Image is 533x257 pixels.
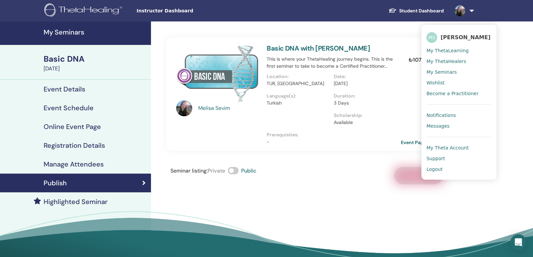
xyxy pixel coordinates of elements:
a: Melisa Sevim [198,104,260,112]
p: This is where your ThetaHealing journey begins. This is the first seminar to take to become a Cer... [267,56,401,70]
span: Support [426,155,445,162]
h4: Event Schedule [44,104,94,112]
h4: Registration Details [44,141,105,149]
a: Basic DNA with [PERSON_NAME] [267,44,370,53]
p: Scholarship : [334,112,397,119]
span: My Theta Account [426,145,469,151]
a: Wishlist [426,77,491,88]
p: [DATE] [334,80,397,87]
p: Date : [334,73,397,80]
a: Become a Practitioner [426,88,491,99]
p: Location : [267,73,330,80]
h4: Online Event Page [44,123,101,131]
span: My ThetaHealers [426,58,466,64]
span: Become a Practitioner [426,90,478,97]
img: default.jpg [176,100,192,116]
img: graduation-cap-white.svg [388,8,396,13]
a: My Theta Account [426,142,491,153]
a: My ThetaLearning [426,45,491,56]
span: Notifications [426,112,456,118]
p: Turkish [267,100,330,107]
span: My Seminars [426,69,457,75]
span: Wishlist [426,80,444,86]
a: Notifications [426,110,491,121]
img: default.jpg [455,5,465,16]
a: My ThetaHealers [426,56,491,67]
span: My ThetaLearning [426,48,469,54]
div: Basic DNA [44,53,147,65]
a: MS[PERSON_NAME] [426,30,491,45]
p: Prerequisites : [267,131,401,138]
h4: Publish [44,179,67,187]
div: [DATE] [44,65,147,73]
span: Logout [426,166,442,172]
h4: Manage Attendees [44,160,104,168]
a: My Seminars [426,67,491,77]
div: Open Intercom Messenger [510,234,526,250]
span: MS [426,32,437,43]
span: Seminar listing : [170,167,208,174]
span: [PERSON_NAME] [440,34,490,41]
img: Basic DNA [176,44,259,102]
span: Messages [426,123,449,129]
img: logo.png [44,3,124,18]
a: Event Page [401,137,436,147]
a: Logout [426,164,491,175]
a: Student Dashboard [383,5,449,17]
p: Duration : [334,92,397,100]
p: TUR, [GEOGRAPHIC_DATA] [267,80,330,87]
p: Available [334,119,397,126]
h4: Event Details [44,85,85,93]
p: Language(s) : [267,92,330,100]
a: Support [426,153,491,164]
h4: My Seminars [44,28,147,36]
h4: Highlighted Seminar [44,198,108,206]
p: - [267,138,401,145]
p: 3 Days [334,100,397,107]
span: Public [241,167,256,174]
a: Messages [426,121,491,131]
p: ₺ 10777.00 [408,56,435,64]
a: Basic DNA[DATE] [40,53,151,73]
span: Instructor Dashboard [137,7,237,14]
span: Private [208,167,225,174]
